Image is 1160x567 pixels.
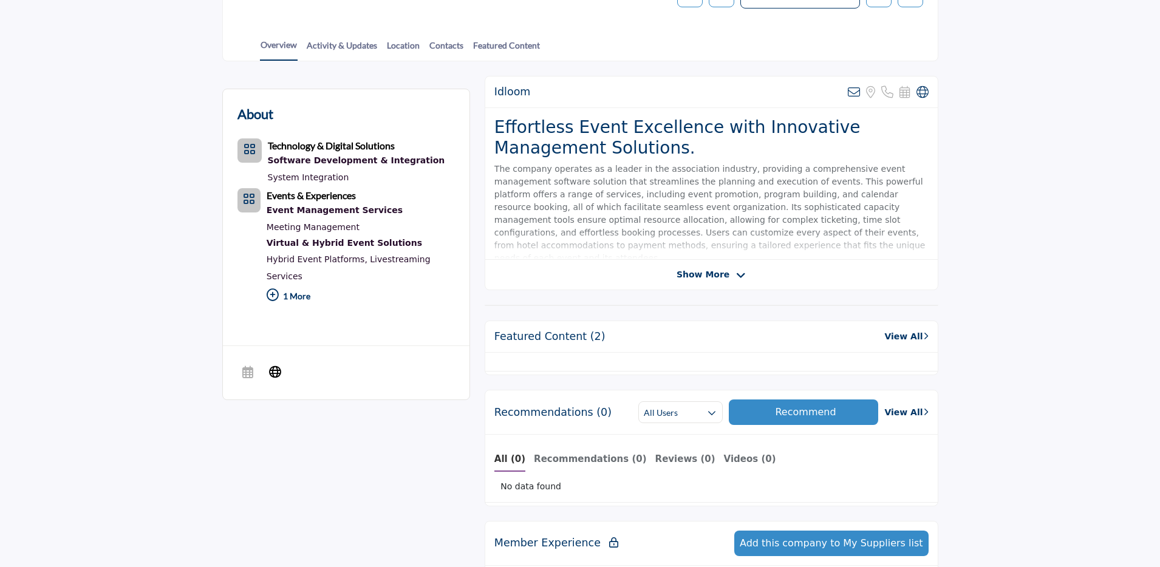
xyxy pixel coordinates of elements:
[500,480,561,493] span: No data found
[267,189,356,201] b: Events & Experiences
[655,453,715,464] b: Reviews (0)
[267,222,360,232] a: Meeting Management
[884,330,928,343] a: View All
[494,86,531,98] h2: Idloom
[237,138,262,163] button: Category Icon
[260,38,298,61] a: Overview
[267,236,455,251] a: Virtual & Hybrid Event Solutions
[268,140,395,151] b: Technology & Digital Solutions
[644,407,678,419] h2: All Users
[267,203,455,219] a: Event Management Services
[729,399,879,425] button: Recommend
[734,531,929,556] button: Add this company to My Suppliers list
[677,268,729,281] span: Show More
[494,537,618,549] h2: Member Experience
[740,537,923,549] span: Add this company to My Suppliers list
[494,453,525,464] b: All (0)
[267,236,455,251] div: Digital tools and platforms for hybrid and virtual events.
[267,191,356,201] a: Events & Experiences
[268,153,445,169] a: Software Development & Integration
[267,203,455,219] div: Planning, logistics, and event registration.
[268,141,395,151] a: Technology & Digital Solutions
[494,406,612,419] h2: Recommendations (0)
[267,254,367,264] a: Hybrid Event Platforms,
[267,285,455,311] p: 1 More
[494,330,606,343] h2: Featured Content (2)
[473,39,541,60] a: Featured Content
[884,406,928,419] a: View All
[237,104,273,124] h2: About
[386,39,420,60] a: Location
[429,39,464,60] a: Contacts
[268,172,349,182] a: System Integration
[237,188,261,212] button: Category Icon
[775,406,836,418] span: Recommend
[494,163,929,265] p: The company operates as a leader in the association industry, providing a comprehensive event man...
[494,117,929,158] h2: Effortless Event Excellence with Innovative Management Solutions.
[724,453,776,464] b: Videos (0)
[534,453,647,464] b: Recommendations (0)
[306,39,378,60] a: Activity & Updates
[268,153,445,169] div: Custom software builds and system integrations.
[638,401,722,423] button: All Users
